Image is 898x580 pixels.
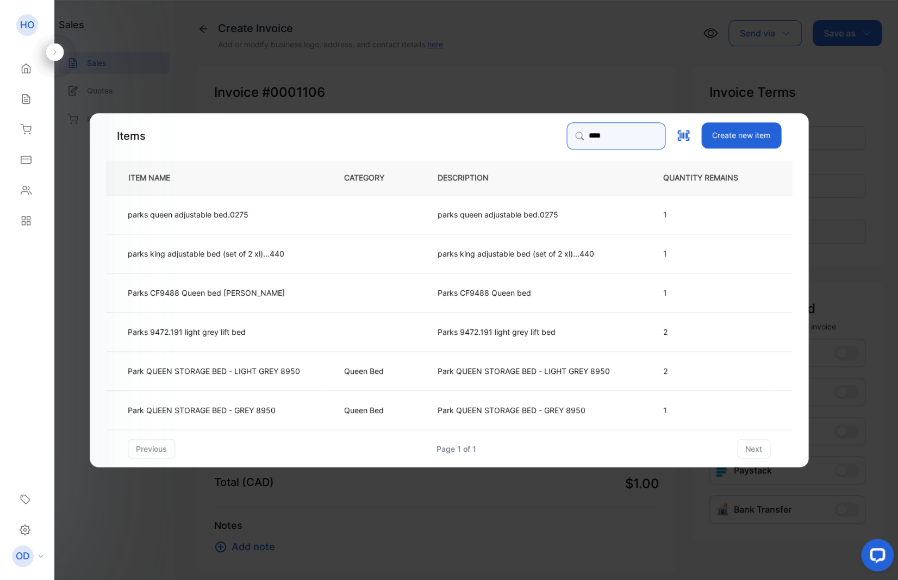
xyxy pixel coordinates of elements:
[128,248,284,259] p: parks king adjustable bed (set of 2 xl)...440
[663,326,755,338] p: 2
[20,18,34,32] p: HO
[16,549,30,563] p: OD
[128,326,246,338] p: Parks 9472.191 light grey lift bed
[344,172,402,183] p: CATEGORY
[344,365,384,377] p: Queen Bed
[663,287,755,298] p: 1
[128,287,285,298] p: Parks CF9488 Queen bed [PERSON_NAME]
[128,439,175,458] button: previous
[438,365,610,377] p: Park QUEEN STORAGE BED - LIGHT GREY 8950
[436,443,476,454] div: Page 1 of 1
[663,365,755,377] p: 2
[124,172,188,183] p: ITEM NAME
[663,404,755,416] p: 1
[128,209,248,220] p: parks queen adjustable bed.0275
[438,404,585,416] p: Park QUEEN STORAGE BED - GREY 8950
[663,248,755,259] p: 1
[117,128,146,144] p: Items
[791,172,846,183] p: UNIT PRICE
[438,248,594,259] p: parks king adjustable bed (set of 2 xl)...440
[737,439,770,458] button: next
[438,326,556,338] p: Parks 9472.191 light grey lift bed
[438,172,506,183] p: DESCRIPTION
[701,122,781,148] button: Create new item
[438,209,558,220] p: parks queen adjustable bed.0275
[128,404,276,416] p: Park QUEEN STORAGE BED - GREY 8950
[663,209,755,220] p: 1
[852,534,898,580] iframe: LiveChat chat widget
[663,172,755,183] p: QUANTITY REMAINS
[438,287,531,298] p: Parks CF9488 Queen bed
[128,365,300,377] p: Park QUEEN STORAGE BED - LIGHT GREY 8950
[344,404,384,416] p: Queen Bed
